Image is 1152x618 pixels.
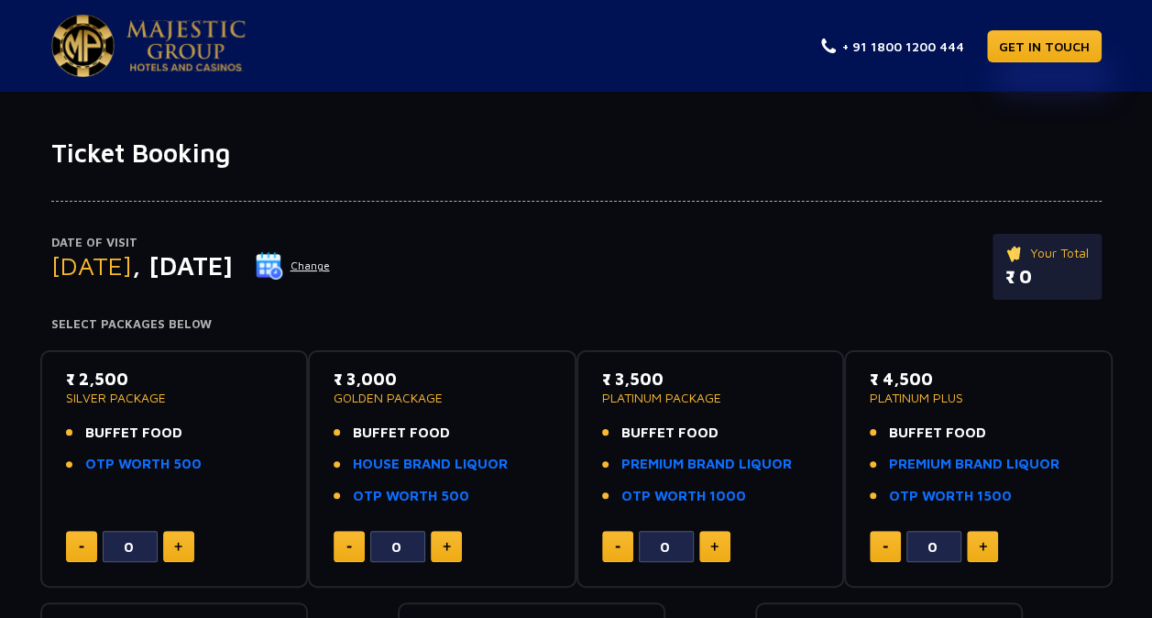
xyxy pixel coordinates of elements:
img: plus [710,542,719,551]
span: BUFFET FOOD [85,423,182,444]
img: minus [346,546,352,548]
button: Change [255,251,331,281]
p: SILVER PACKAGE [66,392,283,404]
p: GOLDEN PACKAGE [334,392,551,404]
span: [DATE] [51,250,132,281]
a: + 91 1800 1200 444 [821,37,964,56]
p: ₹ 4,500 [870,367,1087,392]
p: ₹ 0 [1005,263,1089,291]
a: OTP WORTH 500 [353,486,469,507]
p: PLATINUM PACKAGE [602,392,819,404]
p: ₹ 3,500 [602,367,819,392]
img: minus [615,546,620,548]
img: minus [79,546,84,548]
p: Date of Visit [51,234,331,252]
h4: Select Packages Below [51,317,1102,332]
img: Majestic Pride [126,20,246,72]
span: BUFFET FOOD [621,423,719,444]
img: plus [979,542,987,551]
img: minus [883,546,888,548]
p: PLATINUM PLUS [870,392,1087,404]
span: , [DATE] [132,250,233,281]
a: OTP WORTH 1000 [621,486,746,507]
p: Your Total [1005,243,1089,263]
img: Majestic Pride [51,15,115,77]
img: ticket [1005,243,1025,263]
a: GET IN TOUCH [987,30,1102,62]
span: BUFFET FOOD [889,423,986,444]
img: plus [443,542,451,551]
a: PREMIUM BRAND LIQUOR [889,454,1059,475]
p: ₹ 2,500 [66,367,283,392]
a: OTP WORTH 500 [85,454,202,475]
img: plus [174,542,182,551]
a: OTP WORTH 1500 [889,486,1012,507]
h1: Ticket Booking [51,138,1102,169]
a: HOUSE BRAND LIQUOR [353,454,508,475]
a: PREMIUM BRAND LIQUOR [621,454,792,475]
p: ₹ 3,000 [334,367,551,392]
span: BUFFET FOOD [353,423,450,444]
